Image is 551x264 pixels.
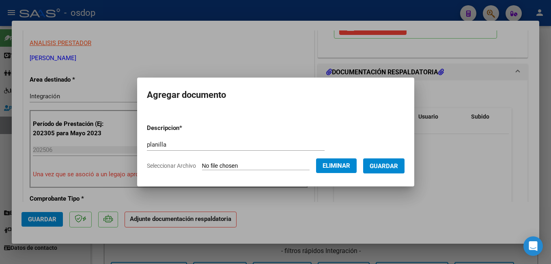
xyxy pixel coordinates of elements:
[147,162,196,169] span: Seleccionar Archivo
[523,236,543,256] div: Open Intercom Messenger
[363,158,405,173] button: Guardar
[147,87,405,103] h2: Agregar documento
[147,123,224,133] p: Descripcion
[323,162,350,169] span: Eliminar
[370,162,398,170] span: Guardar
[316,158,357,173] button: Eliminar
